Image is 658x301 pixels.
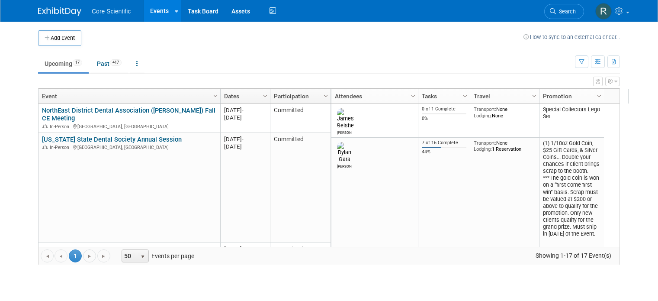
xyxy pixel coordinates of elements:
img: Rachel Wolff [595,3,612,19]
a: [US_STATE] State Dental Society Annual Session [42,136,182,143]
span: 1 [69,249,82,262]
span: Events per page [111,249,203,262]
span: Column Settings [322,93,329,100]
div: None None [474,106,536,119]
span: Lodging: [474,113,492,119]
img: James Belshe [337,108,354,129]
a: How to sync to an external calendar... [523,34,620,40]
td: Special Collectors Lego Set [539,104,604,138]
span: 417 [110,59,122,66]
div: [DATE] [224,136,266,143]
div: [DATE] [224,143,266,150]
div: 7 of 16 Complete [422,140,467,146]
a: Event [42,89,215,104]
span: 50 [122,250,137,262]
td: Committed [270,243,331,266]
span: - [242,107,244,113]
a: Go to the previous page [55,249,67,262]
span: Transport: [474,106,496,112]
a: Go to the first page [41,249,54,262]
a: Column Settings [461,89,470,102]
a: Dates [224,89,264,104]
span: Column Settings [262,93,269,100]
td: Committed [270,104,331,133]
a: NorthEast District Dental Association ([PERSON_NAME]) Fall CE Meeting [42,107,215,123]
a: Go to the last page [97,249,110,262]
span: Go to the next page [86,253,93,260]
span: 17 [73,59,82,66]
div: Dylan Gara [337,163,352,168]
img: ExhibitDay [38,7,81,16]
img: Dylan Gara [337,142,352,163]
a: Upcoming17 [38,55,89,72]
span: Transport: [474,140,496,146]
a: Past417 [90,55,128,72]
a: Search [544,4,584,19]
a: Travel [474,89,533,104]
a: Promotion [543,89,598,104]
div: [DATE] [224,107,266,114]
div: [GEOGRAPHIC_DATA], [GEOGRAPHIC_DATA] [42,123,216,130]
div: 0 of 1 Complete [422,106,467,112]
td: Committed [270,133,331,243]
a: Column Settings [530,89,539,102]
a: Column Settings [409,89,418,102]
div: 0% [422,116,467,122]
span: Column Settings [596,93,603,100]
a: Tasks [422,89,464,104]
button: Add Event [38,30,81,46]
a: Column Settings [261,89,270,102]
img: In-Person Event [42,145,48,149]
span: Column Settings [212,93,219,100]
div: [GEOGRAPHIC_DATA], [GEOGRAPHIC_DATA] [42,143,216,151]
a: Column Settings [321,89,331,102]
span: - [242,246,244,252]
a: Participation [274,89,325,104]
span: Search [556,8,576,15]
div: [DATE] [224,114,266,121]
td: (1) 1/10oz Gold Coin, $25 Gift Cards, & Silver Coins... Double your chances if client brings scra... [539,138,604,248]
span: Column Settings [531,93,538,100]
a: Column Settings [211,89,221,102]
a: Go to the next page [83,249,96,262]
span: Column Settings [410,93,417,100]
img: In-Person Event [42,124,48,128]
span: select [139,253,146,260]
div: [DATE] [224,246,266,253]
a: Attendees [335,89,412,104]
div: None 1 Reservation [474,140,536,152]
span: Column Settings [462,93,469,100]
a: DentalForum Fall 2025 [42,246,106,253]
span: - [242,136,244,142]
a: Column Settings [595,89,604,102]
span: In-Person [50,145,72,150]
span: Core Scientific [92,8,131,15]
span: Showing 1-17 of 17 Event(s) [528,249,619,262]
span: Go to the previous page [58,253,64,260]
span: In-Person [50,124,72,129]
span: Go to the last page [100,253,107,260]
div: James Belshe [337,129,352,135]
span: Go to the first page [44,253,51,260]
div: 44% [422,149,467,155]
span: Lodging: [474,146,492,152]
